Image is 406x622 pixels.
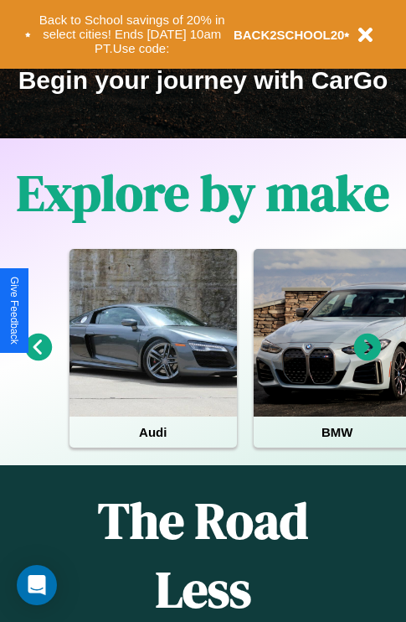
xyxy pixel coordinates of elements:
[17,158,389,227] h1: Explore by make
[31,8,234,60] button: Back to School savings of 20% in select cities! Ends [DATE] 10am PT.Use code:
[234,28,345,42] b: BACK2SCHOOL20
[8,277,20,345] div: Give Feedback
[69,417,237,448] h4: Audi
[17,565,57,605] div: Open Intercom Messenger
